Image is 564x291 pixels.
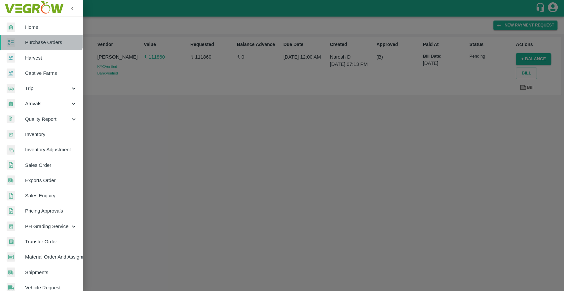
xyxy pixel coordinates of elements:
[25,238,77,245] span: Transfer Order
[25,24,77,31] span: Home
[7,53,15,63] img: harvest
[7,252,15,262] img: centralMaterial
[25,253,77,261] span: Material Order And Assignment
[25,162,77,169] span: Sales Order
[25,131,77,138] span: Inventory
[25,54,77,62] span: Harvest
[25,39,77,46] span: Purchase Orders
[7,160,15,170] img: sales
[25,223,70,230] span: PH Grading Service
[7,191,15,201] img: sales
[7,206,15,216] img: sales
[7,23,15,32] img: whArrival
[25,269,77,276] span: Shipments
[7,130,15,139] img: whInventory
[7,221,15,231] img: whTracker
[25,100,70,107] span: Arrivals
[25,207,77,215] span: Pricing Approvals
[25,146,77,153] span: Inventory Adjustment
[7,84,15,93] img: delivery
[25,192,77,199] span: Sales Enquiry
[7,99,15,109] img: whArrival
[7,237,15,247] img: whTransfer
[7,38,15,47] img: reciept
[7,175,15,185] img: shipments
[7,267,15,277] img: shipments
[7,145,15,155] img: inventory
[7,68,15,78] img: harvest
[7,115,15,123] img: qualityReport
[25,116,70,123] span: Quality Report
[25,70,77,77] span: Captive Farms
[25,85,70,92] span: Trip
[25,177,77,184] span: Exports Order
